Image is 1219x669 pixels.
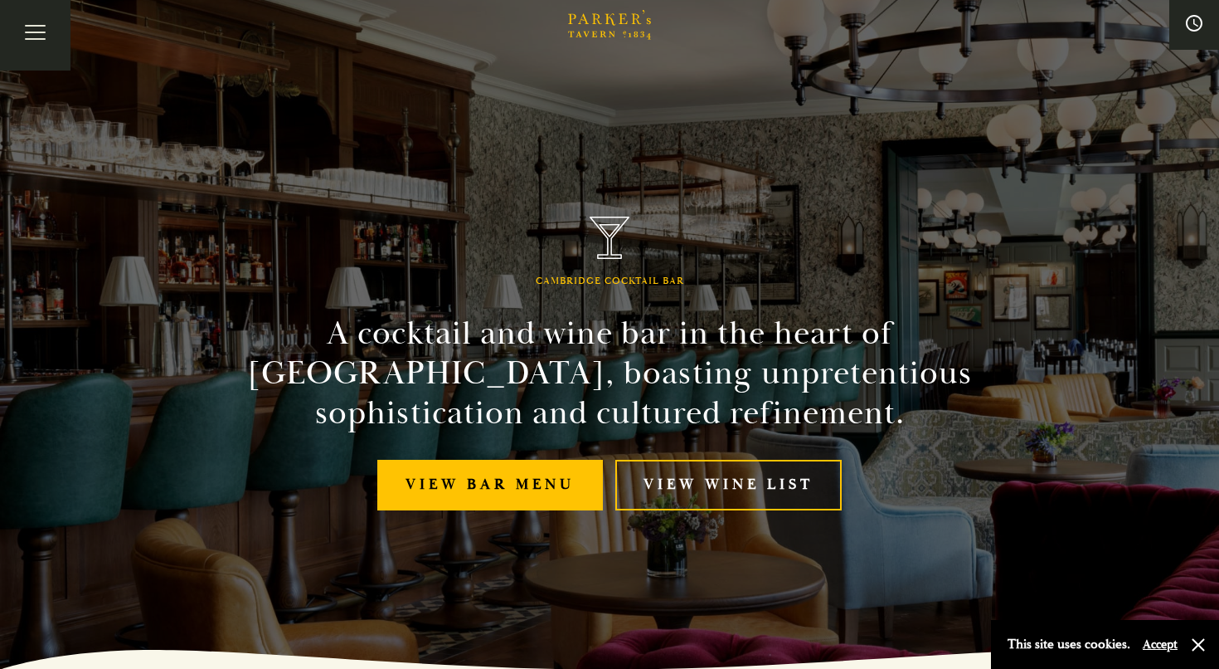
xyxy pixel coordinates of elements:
p: This site uses cookies. [1008,632,1130,657]
button: Accept [1143,637,1178,652]
a: View Wine List [615,460,842,510]
a: View bar menu [377,460,603,510]
h1: Cambridge Cocktail Bar [536,276,684,287]
img: Parker's Tavern Brasserie Cambridge [590,217,629,259]
h2: A cocktail and wine bar in the heart of [GEOGRAPHIC_DATA], boasting unpretentious sophistication ... [231,314,988,433]
button: Close and accept [1190,637,1207,653]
